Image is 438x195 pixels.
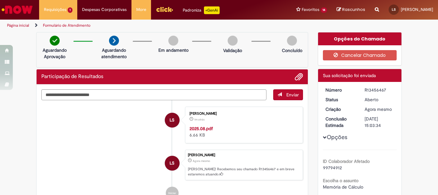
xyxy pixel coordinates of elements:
[321,106,360,112] dt: Criação
[41,89,266,100] textarea: Digite sua mensagem aqui...
[321,7,327,13] span: 14
[318,32,402,45] div: Opções do Chamado
[5,20,287,31] ul: Trilhas de página
[193,159,210,163] time: 28/08/2025 10:03:30
[41,150,303,181] li: Leonardo Lopes De Souza
[156,4,173,14] img: click_logo_yellow_360x200.png
[302,6,319,13] span: Favoritos
[365,106,394,112] div: 28/08/2025 10:03:30
[136,6,146,13] span: More
[223,47,242,54] p: Validação
[295,73,303,81] button: Adicionar anexos
[323,73,376,78] span: Sua solicitação foi enviada
[321,96,360,103] dt: Status
[68,7,72,13] span: 1
[204,6,220,14] p: +GenAi
[323,158,370,164] b: ID Colaborador Afetado
[401,7,433,12] span: [PERSON_NAME]
[365,106,392,112] span: Agora mesmo
[190,125,296,138] div: 6.66 KB
[286,92,299,98] span: Enviar
[190,112,296,116] div: [PERSON_NAME]
[165,156,180,171] div: Leonardo Lopes De Souza
[321,116,360,129] dt: Conclusão Estimada
[109,36,119,46] img: arrow-next.png
[188,167,299,177] p: [PERSON_NAME]! Recebemos seu chamado R13456467 e em breve estaremos atuando.
[194,118,205,121] span: 1m atrás
[190,126,213,131] a: 2025.08.pdf
[273,89,303,100] button: Enviar
[193,159,210,163] span: Agora mesmo
[183,6,220,14] div: Padroniza
[321,87,360,93] dt: Número
[323,178,358,183] b: Escolha o assunto
[82,6,127,13] span: Despesas Corporativas
[323,50,397,60] button: Cancelar Chamado
[287,36,297,46] img: img-circle-grey.png
[282,47,302,54] p: Concluído
[39,47,70,60] p: Aguardando Aprovação
[170,155,174,171] span: LS
[44,6,66,13] span: Requisições
[50,36,60,46] img: check-circle-green.png
[43,23,90,28] a: Formulário de Atendimento
[194,118,205,121] time: 28/08/2025 10:02:50
[7,23,29,28] a: Página inicial
[365,87,394,93] div: R13456467
[170,112,174,128] span: LS
[168,36,178,46] img: img-circle-grey.png
[158,47,189,53] p: Em andamento
[323,165,342,171] span: 99794912
[188,153,299,157] div: [PERSON_NAME]
[98,47,130,60] p: Aguardando atendimento
[365,116,394,129] div: [DATE] 15:03:34
[165,113,180,128] div: Leonardo Lopes De Souza
[1,3,34,16] img: ServiceNow
[228,36,238,46] img: img-circle-grey.png
[337,7,365,13] a: Rascunhos
[323,184,363,190] span: Memória de Cálculo
[365,106,392,112] time: 28/08/2025 10:03:30
[41,74,103,80] h2: Participação de Resultados Histórico de tíquete
[342,6,365,13] span: Rascunhos
[365,96,394,103] div: Aberto
[392,7,396,12] span: LS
